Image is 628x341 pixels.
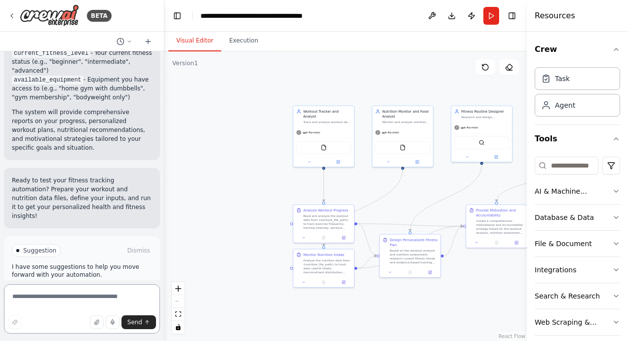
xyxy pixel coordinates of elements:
[324,159,353,165] button: Open in side panel
[372,106,433,168] div: Nutrition Monitor and Food AnalystMonitor and analyze nutrition intake data from {nutrition_file_...
[555,74,570,84] div: Task
[357,224,463,271] g: Edge from ea8965e4-4190-436d-9f99-975965acaf84 to f3a50b52-8c2d-4f96-bb9c-328140d386ca
[390,249,437,264] div: Based on the workout analysis and nutrition assessment, research current fitness trends and evide...
[451,106,512,163] div: Fitness Routine DesignerResearch and design personalized fitness routines based on {current_fitne...
[390,238,437,248] div: Design Personalized Fitness Plan
[321,145,327,151] img: FileReadTool
[535,317,612,327] div: Web Scraping & Browsing
[535,239,592,249] div: File & Document
[200,11,312,21] nav: breadcrumb
[168,31,221,51] button: Visual Editor
[461,126,478,129] span: gpt-4o-mini
[127,318,142,326] span: Send
[172,282,185,295] button: zoom in
[12,76,83,85] code: available_equipment
[12,176,152,220] p: Ready to test your fitness tracking automation? Prepare your workout and nutrition data files, de...
[357,221,377,258] g: Edge from a0708d09-15d5-4e58-8eb7-2762a9d2fb3f to 4c00a5d5-3e10-4e05-8b36-5b59656b1bcc
[293,205,354,244] div: Analyze Workout ProgressRead and analyze the workout data from {workout_file_path} to track exerc...
[382,120,430,124] div: Monitor and analyze nutrition intake data from {nutrition_file_path} to track macronutrients, mic...
[535,309,620,335] button: Web Scraping & Browsing
[170,9,184,23] button: Hide left sidebar
[303,130,320,134] span: gpt-4o-mini
[535,36,620,63] button: Crew
[12,48,152,75] li: - Your current fitness status (e.g., "beginner", "intermediate", "advanced")
[303,120,351,124] div: Track and analyze workout data from {workout_file_path} to monitor exercise frequency, intensity,...
[499,334,525,339] a: React Flow attribution
[303,258,351,274] div: Analyze the nutrition data from {nutrition_file_path} to track daily calorie intake, macronutrien...
[106,315,119,329] button: Click to speak your automation idea
[479,140,485,146] img: SerperDevTool
[172,282,185,334] div: React Flow controls
[303,253,344,257] div: Monitor Nutrition Intake
[303,109,351,119] div: Workout Tracker and Analyst
[461,109,509,114] div: Fitness Routine Designer
[535,213,594,222] div: Database & Data
[357,254,377,271] g: Edge from ea8965e4-4190-436d-9f99-975965acaf84 to 4c00a5d5-3e10-4e05-8b36-5b59656b1bcc
[293,249,354,288] div: Monitor Nutrition IntakeAnalyze the nutrition data from {nutrition_file_path} to track daily calo...
[461,115,509,119] div: Research and design personalized fitness routines based on {current_fitness_level}, {available_eq...
[20,4,79,27] img: Logo
[555,100,575,110] div: Agent
[486,240,507,246] button: No output available
[140,36,156,47] button: Start a new chat
[400,269,421,275] button: No output available
[314,279,334,285] button: No output available
[476,208,524,218] div: Provide Motivation and Accountability
[400,145,406,151] img: FileReadTool
[466,205,527,249] div: Provide Motivation and AccountabilityCreate a comprehensive motivational and accountability strat...
[303,208,348,213] div: Analyze Workout Progress
[335,235,352,241] button: Open in side panel
[121,315,156,329] button: Send
[422,269,438,275] button: Open in side panel
[335,279,352,285] button: Open in side panel
[12,108,152,152] p: The system will provide comprehensive reports on your progress, personalized workout plans, nutri...
[379,234,441,278] div: Design Personalized Fitness PlanBased on the workout analysis and nutrition assessment, research ...
[535,10,575,22] h4: Resources
[23,247,56,255] span: Suggestion
[321,165,326,202] g: Edge from baf2fc34-c1ec-4dfe-b0f9-4a6a4a2f81ee to a0708d09-15d5-4e58-8eb7-2762a9d2fb3f
[125,246,152,256] button: Dismiss
[8,315,22,329] button: Improve this prompt
[90,315,104,329] button: Upload files
[221,31,266,51] button: Execution
[494,164,563,202] g: Edge from 482fffc1-7a23-4210-9e2a-9f03a8de7bad to f3a50b52-8c2d-4f96-bb9c-328140d386ca
[535,257,620,283] button: Integrations
[172,308,185,321] button: fit view
[87,10,112,22] div: BETA
[303,214,351,230] div: Read and analyze the workout data from {workout_file_path} to track exercise frequency, training ...
[482,154,510,160] button: Open in side panel
[403,159,432,165] button: Open in side panel
[535,231,620,256] button: File & Document
[12,263,152,279] p: I have some suggestions to help you move forward with your automation.
[293,106,354,168] div: Workout Tracker and AnalystTrack and analyze workout data from {workout_file_path} to monitor exe...
[113,36,136,47] button: Switch to previous chat
[314,235,334,241] button: No output available
[505,9,519,23] button: Hide right sidebar
[535,186,612,196] div: AI & Machine Learning
[382,130,399,134] span: gpt-4o-mini
[535,291,600,301] div: Search & Research
[12,75,152,102] li: - Equipment you have access to (e.g., "home gym with dumbbells", "gym membership", "bodyweight on...
[535,205,620,230] button: Database & Data
[12,49,90,58] code: current_fitness_level
[535,125,620,153] button: Tools
[535,178,620,204] button: AI & Machine Learning
[535,283,620,309] button: Search & Research
[382,109,430,119] div: Nutrition Monitor and Food Analyst
[508,240,525,246] button: Open in side panel
[172,321,185,334] button: toggle interactivity
[535,63,620,125] div: Crew
[357,221,463,229] g: Edge from a0708d09-15d5-4e58-8eb7-2762a9d2fb3f to f3a50b52-8c2d-4f96-bb9c-328140d386ca
[535,265,576,275] div: Integrations
[444,224,463,258] g: Edge from 4c00a5d5-3e10-4e05-8b36-5b59656b1bcc to f3a50b52-8c2d-4f96-bb9c-328140d386ca
[476,219,524,235] div: Create a comprehensive motivational and accountability strategy based on the workout analysis, nu...
[172,59,198,67] div: Version 1
[321,169,405,246] g: Edge from 9cd01511-4769-4187-9fa9-23674a8dc890 to ea8965e4-4190-436d-9f99-975965acaf84
[408,165,484,231] g: Edge from af51f89e-3699-45e3-90b5-a2c68936acec to 4c00a5d5-3e10-4e05-8b36-5b59656b1bcc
